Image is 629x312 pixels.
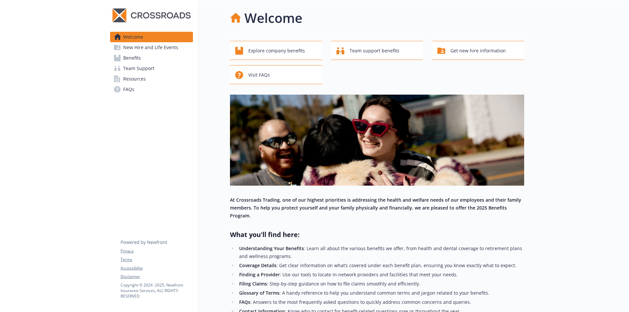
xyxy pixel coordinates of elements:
span: Welcome [123,32,143,42]
a: New Hire and Life Events [110,42,193,53]
span: Get new hire information [450,45,506,57]
span: FAQs [123,84,134,95]
button: Explore company benefits [230,41,322,60]
p: Copyright © 2024 - 2025 , Newfront Insurance Services, ALL RIGHTS RESERVED [121,282,193,299]
strong: At Crossroads Trading, one of our highest priorities is addressing the health and welfare needs o... [230,197,521,219]
li: : Get clear information on what’s covered under each benefit plan, ensuring you know exactly what... [237,262,524,269]
span: New Hire and Life Events [123,42,178,53]
strong: Glossary of Terms [239,290,279,296]
span: Explore company benefits [248,45,305,57]
strong: FAQs [239,299,250,305]
li: : A handy reference to help you understand common terms and jargon related to your benefits. [237,289,524,297]
img: overview page banner [230,95,524,186]
a: Privacy [121,248,193,254]
a: Benefits [110,53,193,63]
span: Benefits [123,53,141,63]
strong: Finding a Provider [239,271,280,278]
li: : Use our tools to locate in-network providers and facilities that meet your needs. [237,271,524,279]
button: Get new hire information [432,41,524,60]
span: Visit FAQs [248,69,270,81]
a: Terms [121,257,193,263]
a: Resources [110,74,193,84]
button: Team support benefits [331,41,423,60]
a: Welcome [110,32,193,42]
h2: What you'll find here: [230,230,524,239]
strong: Filing Claims [239,281,267,287]
span: Resources [123,74,146,84]
li: : Step-by-step guidance on how to file claims smoothly and efficiently. [237,280,524,288]
button: Visit FAQs [230,65,322,84]
li: : Answers to the most frequently asked questions to quickly address common concerns and queries. [237,298,524,306]
a: Accessibility [121,265,193,271]
a: FAQs [110,84,193,95]
strong: Coverage Details [239,262,276,268]
span: Team Support [123,63,154,74]
a: Team Support [110,63,193,74]
span: Team support benefits [350,45,399,57]
strong: Understanding Your Benefits [239,245,304,251]
li: : Learn all about the various benefits we offer, from health and dental coverage to retirement pl... [237,245,524,260]
a: Disclaimer [121,274,193,280]
h1: Welcome [244,8,302,28]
